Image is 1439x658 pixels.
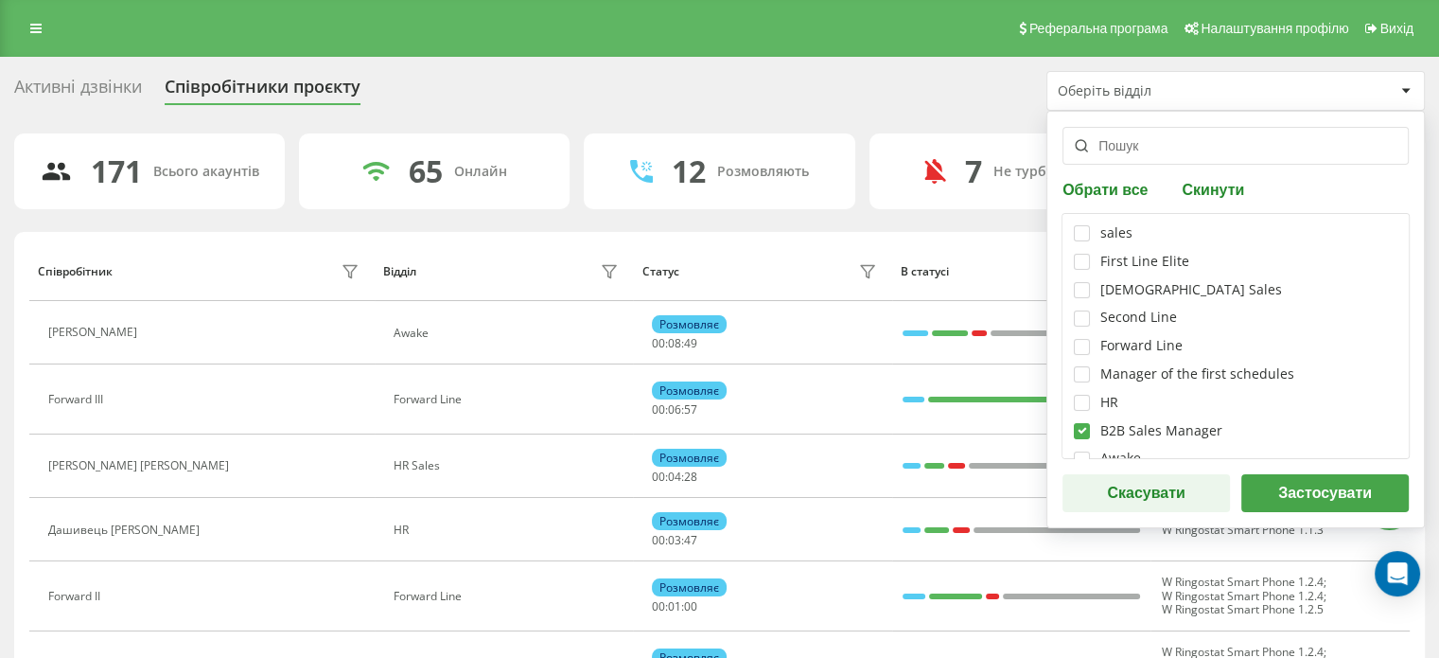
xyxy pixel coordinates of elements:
div: Всього акаунтів [153,164,259,180]
div: HR Sales [394,459,623,472]
div: B2B Sales Manager [1100,423,1222,439]
div: HR [394,524,623,537]
span: 57 [684,401,697,418]
div: В статусі [901,265,1142,278]
div: Second Line [1100,310,1177,326]
span: 08 [668,335,681,351]
span: 00 [652,335,665,351]
div: sales [1100,225,1132,241]
div: Співробітники проєкту [165,77,360,106]
span: W Ringostat Smart Phone 1.2.4 [1161,588,1323,604]
div: [PERSON_NAME] [PERSON_NAME] [48,459,234,472]
div: : : [652,471,697,484]
div: Розмовляє [652,382,727,400]
div: Співробітник [38,265,113,278]
button: Скинути [1176,180,1250,198]
div: : : [652,600,697,614]
div: Розмовляє [652,512,727,530]
span: W Ringostat Smart Phone 1.1.3 [1161,522,1323,538]
button: Застосувати [1241,474,1409,512]
span: 28 [684,469,697,485]
div: Відділ [383,265,416,278]
span: 49 [684,335,697,351]
div: Forward Line [1100,338,1183,354]
div: 7 [965,153,982,189]
div: : : [652,337,697,350]
div: Розмовляє [652,315,727,333]
span: 47 [684,532,697,548]
div: 12 [672,153,706,189]
div: Статус [642,265,679,278]
div: Оберіть відділ [1058,83,1284,99]
div: 65 [409,153,443,189]
span: Вихід [1380,21,1413,36]
div: Manager of the first schedules [1100,366,1294,382]
span: 06 [668,401,681,418]
div: Онлайн [454,164,507,180]
div: Розмовляє [652,578,727,596]
div: Розмовляють [717,164,809,180]
div: Дашивець [PERSON_NAME] [48,524,204,537]
span: 00 [652,469,665,485]
span: W Ringostat Smart Phone 1.2.4 [1161,574,1323,590]
div: : : [652,534,697,547]
input: Пошук [1062,127,1409,165]
span: Реферальна програма [1029,21,1168,36]
span: 00 [652,401,665,418]
div: First Line Elite [1100,254,1189,270]
div: Awake [1100,451,1141,467]
div: [PERSON_NAME] [48,326,142,339]
div: [DEMOGRAPHIC_DATA] Sales [1100,282,1282,298]
span: 00 [652,598,665,614]
div: Forward II [48,590,105,603]
div: Open Intercom Messenger [1375,551,1420,596]
div: HR [1100,395,1118,411]
span: W Ringostat Smart Phone 1.2.5 [1161,601,1323,617]
span: 01 [668,598,681,614]
span: 04 [668,469,681,485]
div: Forward Line [394,590,623,603]
div: Розмовляє [652,449,727,467]
span: 00 [652,532,665,548]
span: 00 [684,598,697,614]
div: 171 [91,153,142,189]
div: Не турбувати [993,164,1085,180]
button: Обрати все [1062,180,1153,198]
button: Скасувати [1062,474,1230,512]
div: Активні дзвінки [14,77,142,106]
span: Налаштування профілю [1201,21,1348,36]
div: Forward Line [394,393,623,406]
div: Forward III [48,393,108,406]
div: Awake [394,327,623,340]
div: : : [652,403,697,417]
span: 03 [668,532,681,548]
